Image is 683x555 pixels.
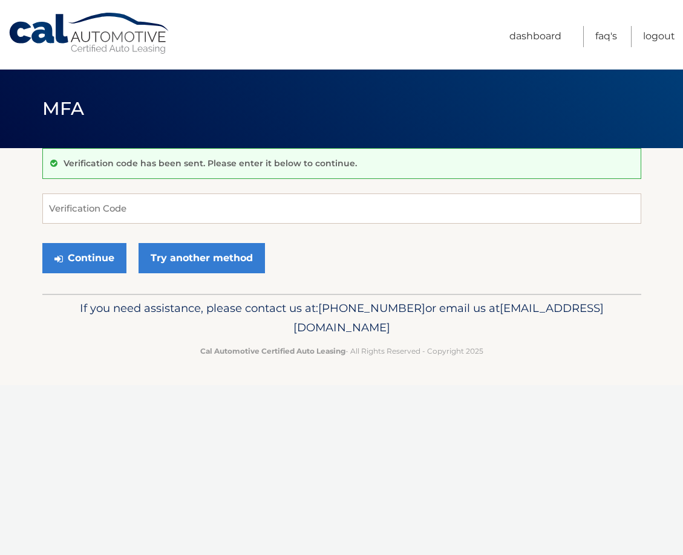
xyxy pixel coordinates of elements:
strong: Cal Automotive Certified Auto Leasing [200,346,345,355]
button: Continue [42,243,126,273]
a: FAQ's [595,26,617,47]
a: Cal Automotive [8,12,171,55]
span: [PHONE_NUMBER] [318,301,425,315]
a: Try another method [139,243,265,273]
p: - All Rights Reserved - Copyright 2025 [50,345,633,357]
p: Verification code has been sent. Please enter it below to continue. [64,158,357,169]
span: MFA [42,97,85,120]
a: Dashboard [509,26,561,47]
span: [EMAIL_ADDRESS][DOMAIN_NAME] [293,301,604,334]
input: Verification Code [42,193,641,224]
p: If you need assistance, please contact us at: or email us at [50,299,633,337]
a: Logout [643,26,675,47]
